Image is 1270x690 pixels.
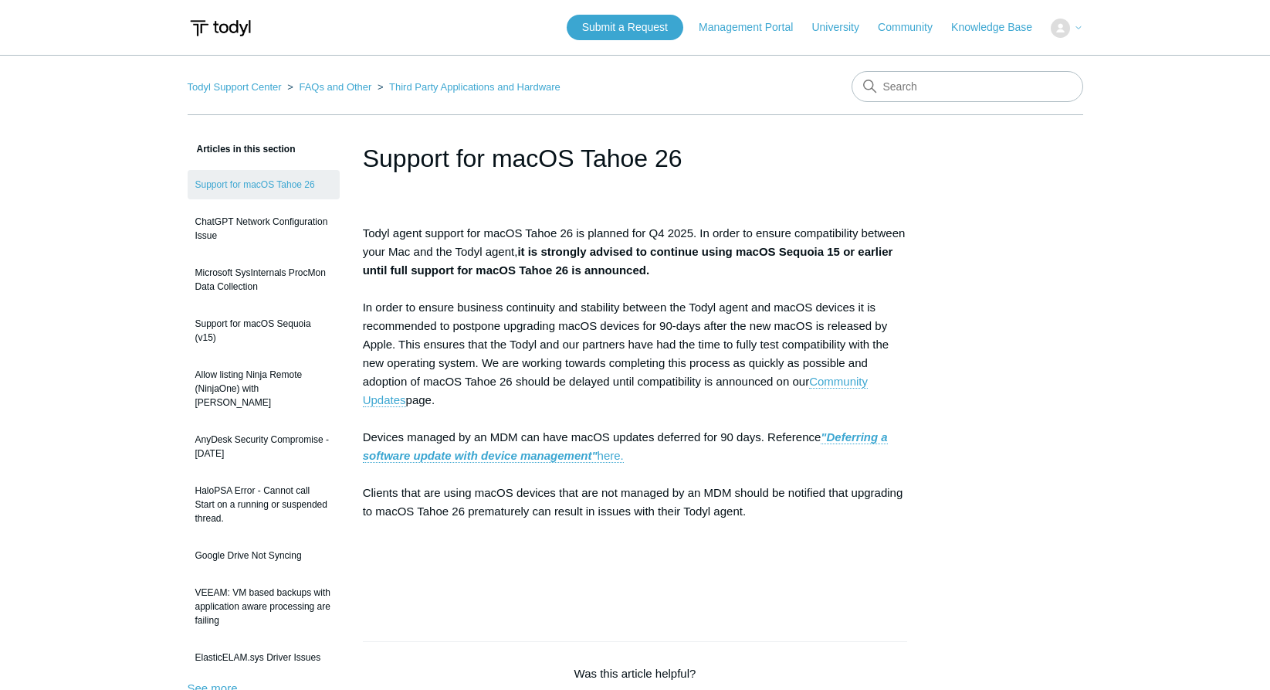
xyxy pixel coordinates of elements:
a: AnyDesk Security Compromise - [DATE] [188,425,340,468]
a: Community [878,19,948,36]
a: Management Portal [699,19,808,36]
span: Articles in this section [188,144,296,155]
a: HaloPSA Error - Cannot call Start on a running or suspended thread. [188,476,340,533]
li: Todyl Support Center [188,81,285,93]
a: ElasticELAM.sys Driver Issues [188,643,340,672]
input: Search [852,71,1083,102]
a: Support for macOS Sequoia (v15) [188,309,340,352]
li: FAQs and Other [284,81,374,93]
img: Todyl Support Center Help Center home page [188,14,253,42]
a: VEEAM: VM based backups with application aware processing are failing [188,578,340,635]
span: Was this article helpful? [574,667,696,680]
li: Third Party Applications and Hardware [374,81,560,93]
h1: Support for macOS Tahoe 26 [363,140,908,177]
strong: it is strongly advised to continue using macOS Sequoia 15 or earlier until full support for macOS... [363,245,893,277]
a: FAQs and Other [299,81,371,93]
a: University [811,19,874,36]
a: ChatGPT Network Configuration Issue [188,207,340,250]
p: Todyl agent support for macOS Tahoe 26 is planned for Q4 2025. In order to ensure compatibility b... [363,224,908,595]
a: Todyl Support Center [188,81,282,93]
a: Submit a Request [567,15,683,40]
a: Knowledge Base [951,19,1048,36]
a: Third Party Applications and Hardware [389,81,560,93]
a: Support for macOS Tahoe 26 [188,170,340,199]
a: Google Drive Not Syncing [188,541,340,570]
a: Microsoft SysInternals ProcMon Data Collection [188,258,340,301]
a: Allow listing Ninja Remote (NinjaOne) with [PERSON_NAME] [188,360,340,417]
